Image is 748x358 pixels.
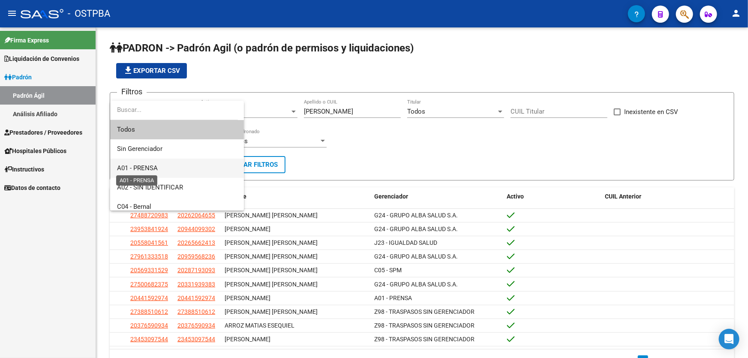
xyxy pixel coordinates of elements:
[117,120,237,139] span: Todos
[117,184,183,191] span: A02 - SIN IDENTIFICAR
[719,329,739,349] div: Open Intercom Messenger
[117,164,158,172] span: A01 - PRENSA
[117,145,162,153] span: Sin Gerenciador
[117,203,151,211] span: C04 - Bernal
[110,100,238,120] input: dropdown search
